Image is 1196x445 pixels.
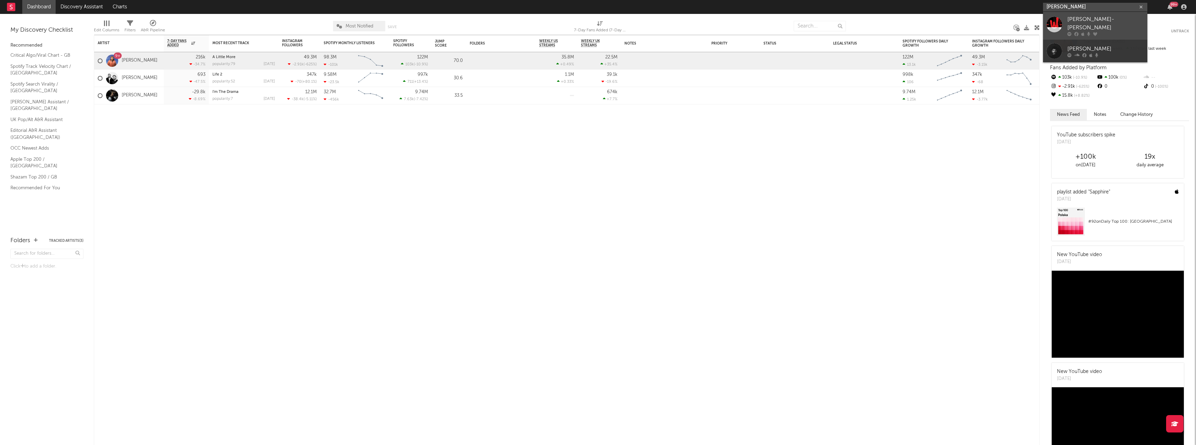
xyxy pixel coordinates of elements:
[288,62,317,66] div: ( )
[1003,52,1035,70] svg: Chart title
[972,62,987,67] div: -3.15k
[212,90,275,94] div: I'm The Drama
[346,24,373,29] span: Most Notified
[1118,153,1182,161] div: 19 x
[1057,196,1110,203] div: [DATE]
[305,63,316,66] span: -625 %
[903,72,913,77] div: 998k
[10,184,76,192] a: Recommended For You
[418,72,428,77] div: 997k
[304,55,317,59] div: 49.3M
[1073,94,1090,98] span: +8.82 %
[212,55,275,59] div: A Little More
[435,57,463,65] div: 70.0
[624,41,694,46] div: Notes
[10,98,76,112] a: [PERSON_NAME] Assistant / [GEOGRAPHIC_DATA]
[561,55,574,59] div: 35.8M
[189,97,205,101] div: -8.69 %
[934,87,965,104] svg: Chart title
[10,156,76,170] a: Apple Top 200 / [GEOGRAPHIC_DATA]
[1067,45,1144,53] div: [PERSON_NAME]
[393,39,418,47] div: Spotify Followers
[1170,2,1178,7] div: 99 +
[10,116,76,124] a: UK Pop/Alt A&R Assistant
[324,90,336,94] div: 32.7M
[302,80,316,84] span: +80.1 %
[711,41,739,46] div: Priority
[1143,82,1189,91] div: 0
[399,97,428,101] div: ( )
[124,26,136,34] div: Filters
[307,72,317,77] div: 347k
[565,72,574,77] div: 1.1M
[324,80,339,84] div: -23.5k
[1143,73,1189,82] div: --
[972,72,982,77] div: 347k
[401,62,428,66] div: ( )
[1003,87,1035,104] svg: Chart title
[10,80,76,95] a: Spotify Search Virality / [GEOGRAPHIC_DATA]
[122,75,157,81] a: [PERSON_NAME]
[122,93,157,98] a: [PERSON_NAME]
[600,62,617,66] div: +35.4 %
[10,63,76,77] a: Spotify Track Velocity Chart / [GEOGRAPHIC_DATA]
[1113,109,1160,120] button: Change History
[292,63,304,66] span: -2.91k
[1057,189,1110,196] div: playlist added
[1053,153,1118,161] div: +100k
[324,97,339,102] div: -456k
[1050,91,1096,100] div: 15.8k
[405,63,414,66] span: 103k
[287,97,317,101] div: ( )
[581,39,607,47] span: Weekly UK Streams
[557,79,574,84] div: +0.33 %
[1167,4,1172,10] button: 99+
[189,79,205,84] div: -47.5 %
[10,237,30,245] div: Folders
[605,55,617,59] div: 22.5M
[972,90,984,94] div: 12.1M
[355,52,386,70] svg: Chart title
[1043,40,1147,62] a: [PERSON_NAME]
[1057,259,1102,265] div: [DATE]
[1118,161,1182,169] div: daily average
[903,90,915,94] div: 9.74M
[212,55,235,59] a: A Little More
[1087,109,1113,120] button: Notes
[435,39,452,48] div: Jump Score
[10,26,83,34] div: My Discovery Checklist
[189,62,205,66] div: -34.7 %
[1052,208,1184,241] a: #92onDaily Top 100: [GEOGRAPHIC_DATA]
[212,41,265,45] div: Most Recent Track
[415,63,427,66] span: -10.9 %
[1118,76,1127,80] span: 0 %
[574,26,626,34] div: 7-Day Fans Added (7-Day Fans Added)
[1088,190,1110,194] a: "Sapphire"
[1050,109,1087,120] button: News Feed
[141,26,165,34] div: A&R Pipeline
[407,80,413,84] span: 711
[10,41,83,50] div: Recommended
[324,55,337,59] div: 98.3M
[415,97,427,101] span: -7.42 %
[264,62,275,66] div: [DATE]
[1050,73,1096,82] div: 103k
[94,26,119,34] div: Edit Columns
[607,90,617,94] div: 674k
[212,97,233,101] div: popularity: 7
[972,80,983,84] div: -68
[305,97,316,101] span: -5.11 %
[212,62,235,66] div: popularity: 79
[212,90,239,94] a: I'm The Drama
[1057,375,1102,382] div: [DATE]
[414,80,427,84] span: +13.4 %
[192,90,205,94] div: -29.8k
[972,55,985,59] div: 49.3M
[903,97,916,102] div: 1.25k
[1088,217,1179,226] div: # 92 on Daily Top 100: [GEOGRAPHIC_DATA]
[1043,3,1147,11] input: Search for artists
[972,97,988,102] div: -3.77k
[1154,85,1168,89] span: -100 %
[1096,82,1142,91] div: 0
[601,79,617,84] div: -19.6 %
